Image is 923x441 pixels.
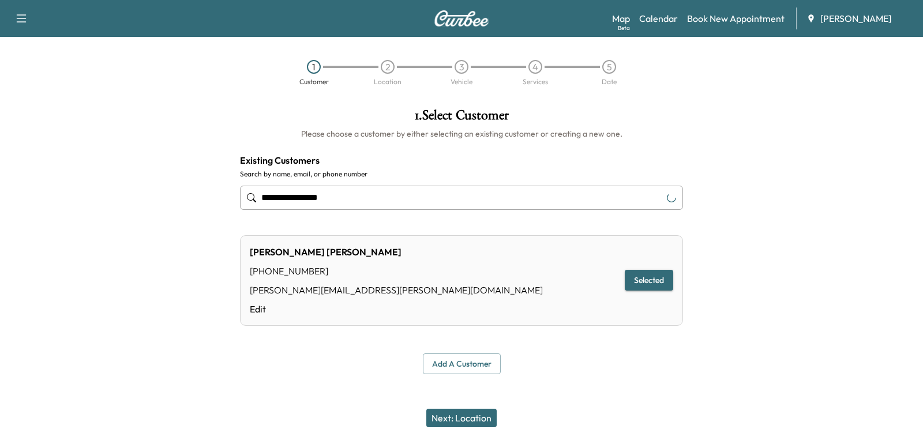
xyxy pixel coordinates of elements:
button: Next: Location [426,409,497,427]
h1: 1 . Select Customer [240,108,683,128]
img: Curbee Logo [434,10,489,27]
div: Location [374,78,402,85]
div: Date [602,78,617,85]
div: 5 [602,60,616,74]
span: [PERSON_NAME] [820,12,891,25]
h4: Existing Customers [240,153,683,167]
a: MapBeta [612,12,630,25]
button: Add a customer [423,353,501,375]
a: Calendar [639,12,678,25]
a: Book New Appointment [687,12,785,25]
div: Vehicle [451,78,472,85]
div: [PERSON_NAME] [PERSON_NAME] [250,245,543,259]
div: [PHONE_NUMBER] [250,264,543,278]
div: [PERSON_NAME][EMAIL_ADDRESS][PERSON_NAME][DOMAIN_NAME] [250,283,543,297]
div: Beta [618,24,630,32]
button: Selected [625,270,673,291]
div: Customer [299,78,329,85]
h6: Please choose a customer by either selecting an existing customer or creating a new one. [240,128,683,140]
div: 1 [307,60,321,74]
label: Search by name, email, or phone number [240,169,683,179]
div: Services [523,78,548,85]
div: 3 [455,60,468,74]
div: 2 [381,60,395,74]
div: 4 [528,60,542,74]
a: Edit [250,302,543,316]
